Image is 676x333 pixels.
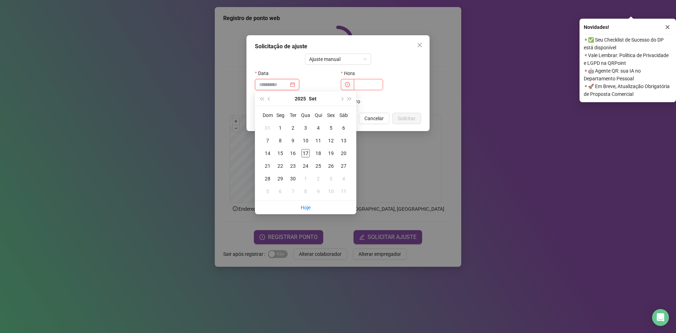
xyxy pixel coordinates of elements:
[339,187,348,196] div: 11
[289,149,297,158] div: 16
[309,54,367,64] span: Ajuste manual
[339,136,348,145] div: 13
[274,160,287,172] td: 2025-09-22
[295,92,306,106] button: year panel
[255,42,421,51] div: Solicitação de ajuste
[325,109,337,122] th: Sex
[337,147,350,160] td: 2025-09-20
[287,109,299,122] th: Ter
[258,92,265,106] button: super-prev-year
[346,92,353,106] button: super-next-year
[327,187,335,196] div: 10
[364,115,384,122] span: Cancelar
[325,122,337,134] td: 2025-09-05
[337,109,350,122] th: Sáb
[652,309,669,326] div: Open Intercom Messenger
[289,124,297,132] div: 2
[255,68,273,79] label: Data
[665,25,670,30] span: close
[261,134,274,147] td: 2025-09-07
[345,82,350,87] span: clock-circle
[301,205,311,210] a: Hoje
[301,136,310,145] div: 10
[337,172,350,185] td: 2025-10-04
[276,136,284,145] div: 8
[276,124,284,132] div: 1
[263,187,272,196] div: 5
[314,187,323,196] div: 9
[274,172,287,185] td: 2025-09-29
[325,160,337,172] td: 2025-09-26
[327,162,335,170] div: 26
[325,172,337,185] td: 2025-10-03
[338,92,345,106] button: next-year
[276,174,284,183] div: 29
[274,122,287,134] td: 2025-09-01
[314,124,323,132] div: 4
[584,23,609,31] span: Novidades !
[312,134,325,147] td: 2025-09-11
[312,185,325,198] td: 2025-10-09
[341,68,359,79] label: Hora
[276,162,284,170] div: 22
[289,136,297,145] div: 9
[327,124,335,132] div: 5
[301,174,310,183] div: 1
[287,160,299,172] td: 2025-09-23
[327,149,335,158] div: 19
[289,162,297,170] div: 23
[414,39,425,51] button: Close
[339,124,348,132] div: 6
[274,134,287,147] td: 2025-09-08
[261,147,274,160] td: 2025-09-14
[289,174,297,183] div: 30
[301,187,310,196] div: 8
[359,113,389,124] button: Cancelar
[261,109,274,122] th: Dom
[263,149,272,158] div: 14
[263,162,272,170] div: 21
[263,136,272,145] div: 7
[325,134,337,147] td: 2025-09-12
[584,82,672,98] span: ⚬ 🚀 Em Breve, Atualização Obrigatória de Proposta Comercial
[312,147,325,160] td: 2025-09-18
[337,122,350,134] td: 2025-09-06
[312,172,325,185] td: 2025-10-02
[261,122,274,134] td: 2025-08-31
[392,113,421,124] button: Solicitar
[263,124,272,132] div: 31
[299,147,312,160] td: 2025-09-17
[287,122,299,134] td: 2025-09-02
[263,174,272,183] div: 28
[327,174,335,183] div: 3
[312,122,325,134] td: 2025-09-04
[299,134,312,147] td: 2025-09-10
[276,149,284,158] div: 15
[299,122,312,134] td: 2025-09-03
[309,92,317,106] button: month panel
[584,67,672,82] span: ⚬ 🤖 Agente QR: sua IA no Departamento Pessoal
[299,172,312,185] td: 2025-10-01
[301,124,310,132] div: 3
[287,134,299,147] td: 2025-09-09
[287,172,299,185] td: 2025-09-30
[265,92,273,106] button: prev-year
[314,174,323,183] div: 2
[274,185,287,198] td: 2025-10-06
[337,185,350,198] td: 2025-10-11
[339,162,348,170] div: 27
[274,147,287,160] td: 2025-09-15
[299,160,312,172] td: 2025-09-24
[339,149,348,158] div: 20
[314,136,323,145] div: 11
[274,109,287,122] th: Seg
[289,187,297,196] div: 7
[261,185,274,198] td: 2025-10-05
[337,160,350,172] td: 2025-09-27
[276,187,284,196] div: 6
[312,160,325,172] td: 2025-09-25
[314,162,323,170] div: 25
[337,134,350,147] td: 2025-09-13
[339,174,348,183] div: 4
[584,51,672,67] span: ⚬ Vale Lembrar: Política de Privacidade e LGPD na QRPoint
